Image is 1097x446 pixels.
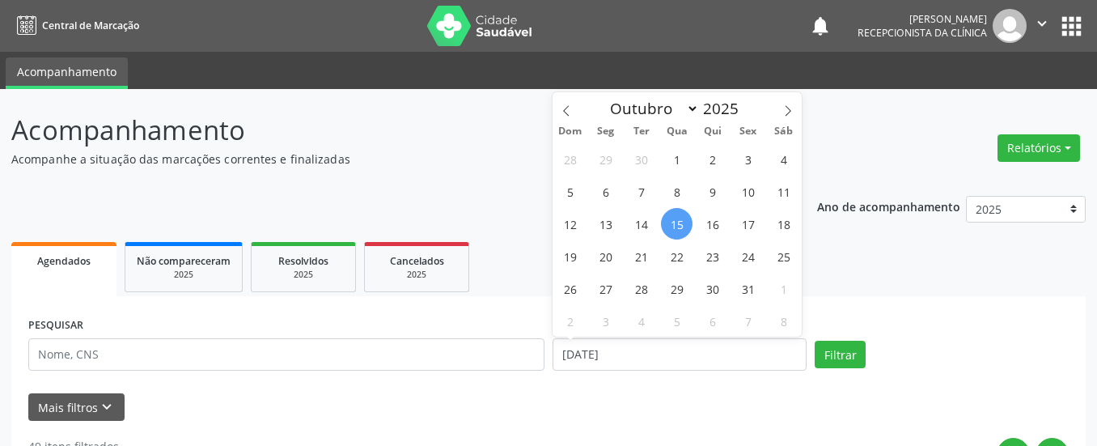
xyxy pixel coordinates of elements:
span: Qua [659,126,695,137]
span: Cancelados [390,254,444,268]
span: Outubro 30, 2025 [697,273,728,304]
span: Outubro 19, 2025 [554,240,586,272]
span: Resolvidos [278,254,328,268]
span: Outubro 29, 2025 [661,273,693,304]
p: Acompanhamento [11,110,764,151]
span: Outubro 3, 2025 [732,143,764,175]
a: Central de Marcação [11,12,139,39]
span: Outubro 28, 2025 [625,273,657,304]
input: Year [699,98,752,119]
span: Setembro 28, 2025 [554,143,586,175]
label: PESQUISAR [28,313,83,338]
span: Novembro 1, 2025 [768,273,799,304]
span: Novembro 2, 2025 [554,305,586,337]
img: img [993,9,1027,43]
i: keyboard_arrow_down [98,398,116,416]
button: notifications [809,15,832,37]
span: Outubro 26, 2025 [554,273,586,304]
span: Outubro 31, 2025 [732,273,764,304]
span: Setembro 29, 2025 [590,143,621,175]
span: Dom [553,126,588,137]
button: Relatórios [997,134,1080,162]
span: Ter [624,126,659,137]
span: Outubro 22, 2025 [661,240,693,272]
span: Sáb [766,126,802,137]
span: Outubro 25, 2025 [768,240,799,272]
button:  [1027,9,1057,43]
div: 2025 [263,269,344,281]
span: Outubro 7, 2025 [625,176,657,207]
input: Selecione um intervalo [553,338,807,371]
span: Outubro 18, 2025 [768,208,799,240]
span: Outubro 13, 2025 [590,208,621,240]
span: Outubro 17, 2025 [732,208,764,240]
button: Mais filtroskeyboard_arrow_down [28,393,125,422]
span: Outubro 5, 2025 [554,176,586,207]
span: Novembro 5, 2025 [661,305,693,337]
i:  [1033,15,1051,32]
span: Qui [695,126,731,137]
span: Outubro 9, 2025 [697,176,728,207]
span: Outubro 12, 2025 [554,208,586,240]
span: Outubro 20, 2025 [590,240,621,272]
span: Não compareceram [137,254,231,268]
span: Outubro 1, 2025 [661,143,693,175]
a: Acompanhamento [6,57,128,89]
span: Setembro 30, 2025 [625,143,657,175]
input: Nome, CNS [28,338,544,371]
span: Novembro 6, 2025 [697,305,728,337]
span: Outubro 10, 2025 [732,176,764,207]
span: Outubro 4, 2025 [768,143,799,175]
span: Outubro 16, 2025 [697,208,728,240]
span: Recepcionista da clínica [858,26,987,40]
span: Outubro 24, 2025 [732,240,764,272]
span: Outubro 27, 2025 [590,273,621,304]
div: [PERSON_NAME] [858,12,987,26]
span: Outubro 2, 2025 [697,143,728,175]
span: Novembro 8, 2025 [768,305,799,337]
div: 2025 [376,269,457,281]
span: Outubro 14, 2025 [625,208,657,240]
span: Novembro 7, 2025 [732,305,764,337]
button: apps [1057,12,1086,40]
span: Outubro 8, 2025 [661,176,693,207]
span: Agendados [37,254,91,268]
div: 2025 [137,269,231,281]
span: Outubro 21, 2025 [625,240,657,272]
span: Novembro 4, 2025 [625,305,657,337]
span: Outubro 15, 2025 [661,208,693,240]
span: Sex [731,126,766,137]
span: Novembro 3, 2025 [590,305,621,337]
select: Month [602,97,699,120]
span: Outubro 6, 2025 [590,176,621,207]
span: Outubro 11, 2025 [768,176,799,207]
span: Seg [588,126,624,137]
p: Acompanhe a situação das marcações correntes e finalizadas [11,151,764,168]
button: Filtrar [815,341,866,368]
span: Outubro 23, 2025 [697,240,728,272]
p: Ano de acompanhamento [817,196,960,216]
span: Central de Marcação [42,19,139,32]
